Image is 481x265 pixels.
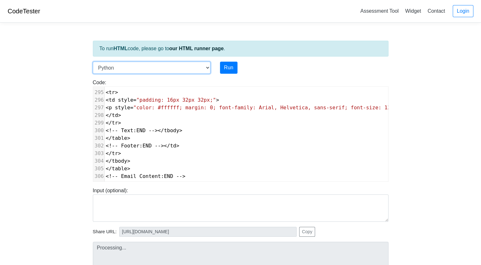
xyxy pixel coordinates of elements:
[148,127,164,133] span: --></
[179,127,182,133] span: >
[358,6,401,16] a: Assessment Tool
[136,127,146,133] span: END
[106,105,109,111] span: <
[88,79,393,182] div: Code:
[121,173,136,179] span: Email
[220,62,237,74] button: Run
[121,143,140,149] span: Footer
[115,89,118,95] span: >
[127,135,130,141] span: >
[118,112,121,118] span: >
[112,135,127,141] span: table
[106,166,112,172] span: </
[155,143,170,149] span: --></
[93,112,104,119] div: 298
[115,105,130,111] span: style
[113,46,127,51] strong: HTML
[130,105,134,111] span: =
[93,119,104,127] div: 299
[127,158,130,164] span: >
[112,150,118,156] span: tr
[118,97,133,103] span: style
[453,5,473,17] a: Login
[164,127,179,133] span: tbody
[133,97,136,103] span: =
[169,46,223,51] a: our HTML runner page
[93,96,104,104] div: 296
[93,173,104,180] div: 306
[106,89,109,95] span: <
[93,104,104,112] div: 297
[139,173,161,179] span: Content
[93,127,104,134] div: 300
[106,127,182,133] span: :
[93,157,104,165] div: 304
[88,187,393,222] div: Input (optional):
[106,173,118,179] span: <!--
[176,143,179,149] span: >
[93,89,104,96] div: 295
[93,165,104,173] div: 305
[112,120,118,126] span: tr
[106,173,186,179] span: :
[106,150,112,156] span: </
[106,135,112,141] span: </
[170,143,176,149] span: td
[8,8,40,15] a: CodeTester
[106,97,109,103] span: <
[299,227,315,237] button: Copy
[425,6,448,16] a: Contact
[93,134,104,142] div: 301
[109,89,115,95] span: tr
[106,127,118,133] span: <!--
[119,227,297,237] input: No share available yet
[127,166,130,172] span: >
[93,41,388,57] div: To run code, please go to .
[106,112,112,118] span: </
[106,120,112,126] span: </
[112,158,127,164] span: tbody
[109,105,112,111] span: p
[93,150,104,157] div: 303
[164,173,173,179] span: END
[106,143,179,149] span: :
[402,6,423,16] a: Widget
[216,97,219,103] span: >
[118,150,121,156] span: >
[109,97,115,103] span: td
[106,143,118,149] span: <!--
[93,228,117,235] span: Share URL:
[112,166,127,172] span: table
[106,158,112,164] span: </
[93,142,104,150] div: 302
[121,127,134,133] span: Text
[112,112,118,118] span: td
[136,97,216,103] span: "padding: 16px 32px 32px;"
[176,173,185,179] span: -->
[118,120,121,126] span: >
[142,143,152,149] span: END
